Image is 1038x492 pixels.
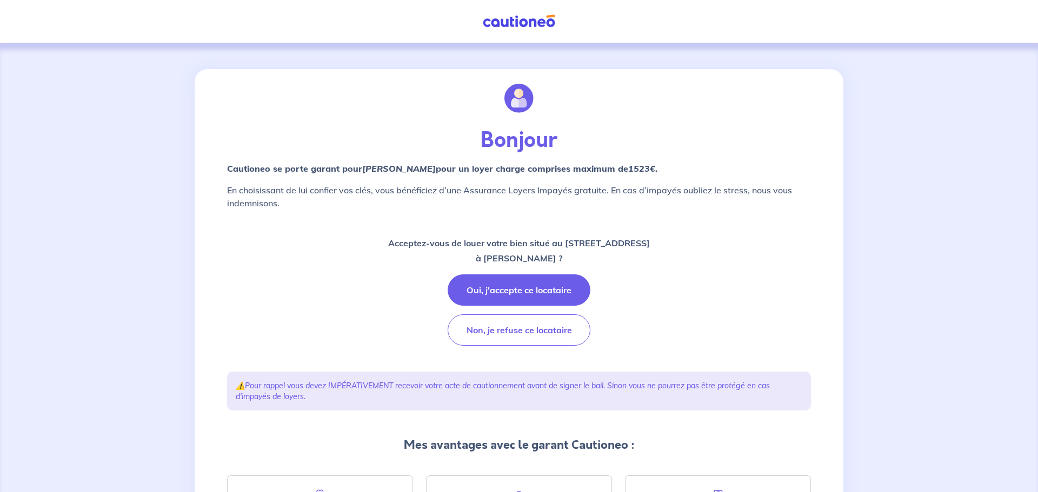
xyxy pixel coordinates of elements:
img: Cautioneo [478,15,560,28]
p: Acceptez-vous de louer votre bien situé au [STREET_ADDRESS] à [PERSON_NAME] ? [388,235,650,266]
em: 1523€ [628,163,655,174]
em: [PERSON_NAME] [362,163,436,174]
img: illu_account.svg [504,84,534,113]
em: Pour rappel vous devez IMPÉRATIVEMENT recevoir votre acte de cautionnement avant de signer le bai... [236,381,770,401]
p: Bonjour [227,127,811,153]
strong: Cautioneo se porte garant pour pour un loyer charge comprises maximum de . [227,163,657,174]
button: Non, je refuse ce locataire [448,314,590,346]
p: Mes avantages avec le garant Cautioneo : [227,436,811,454]
p: En choisissant de lui confier vos clés, vous bénéficiez d’une Assurance Loyers Impayés gratuite. ... [227,184,811,210]
button: Oui, j'accepte ce locataire [448,274,590,306]
p: ⚠️ [236,380,802,402]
